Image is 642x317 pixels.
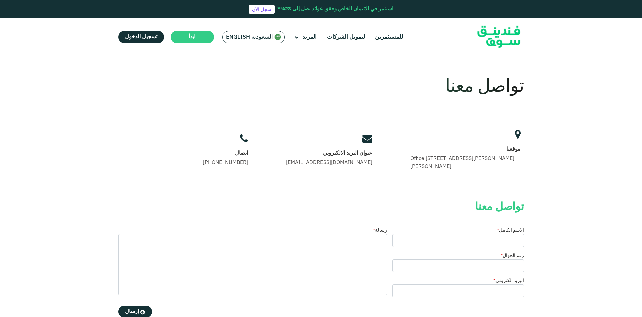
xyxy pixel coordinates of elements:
span: إرسال [125,309,139,314]
a: [PHONE_NUMBER] [203,160,248,165]
a: تسجيل الدخول [118,31,164,43]
span: Office [STREET_ADDRESS][PERSON_NAME][PERSON_NAME] [410,156,514,169]
span: المزيد [302,34,317,40]
div: عنوان البريد الالكتروني [286,150,372,157]
div: موقعنا [410,146,520,153]
span: ابدأ [189,34,195,39]
span: تسجيل الدخول [125,34,157,39]
div: استثمر في الائتمان الخاص وحقق عوائد تصل إلى 23%* [277,5,393,13]
img: SA Flag [274,34,281,40]
div: تواصل معنا [118,74,524,100]
label: رسالة [373,228,387,233]
label: رقم الجوال [501,253,524,258]
label: الاسم الكامل [497,228,524,233]
span: السعودية English [226,33,273,41]
label: البريد الكتروني [493,278,524,283]
img: Logo [466,20,532,54]
a: [EMAIL_ADDRESS][DOMAIN_NAME] [286,160,372,165]
h2: تواصل معنا [118,201,524,214]
a: سجل الآن [249,5,275,14]
a: للمستثمرين [373,32,405,43]
a: لتمويل الشركات [325,32,367,43]
div: اتصال [203,150,248,157]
